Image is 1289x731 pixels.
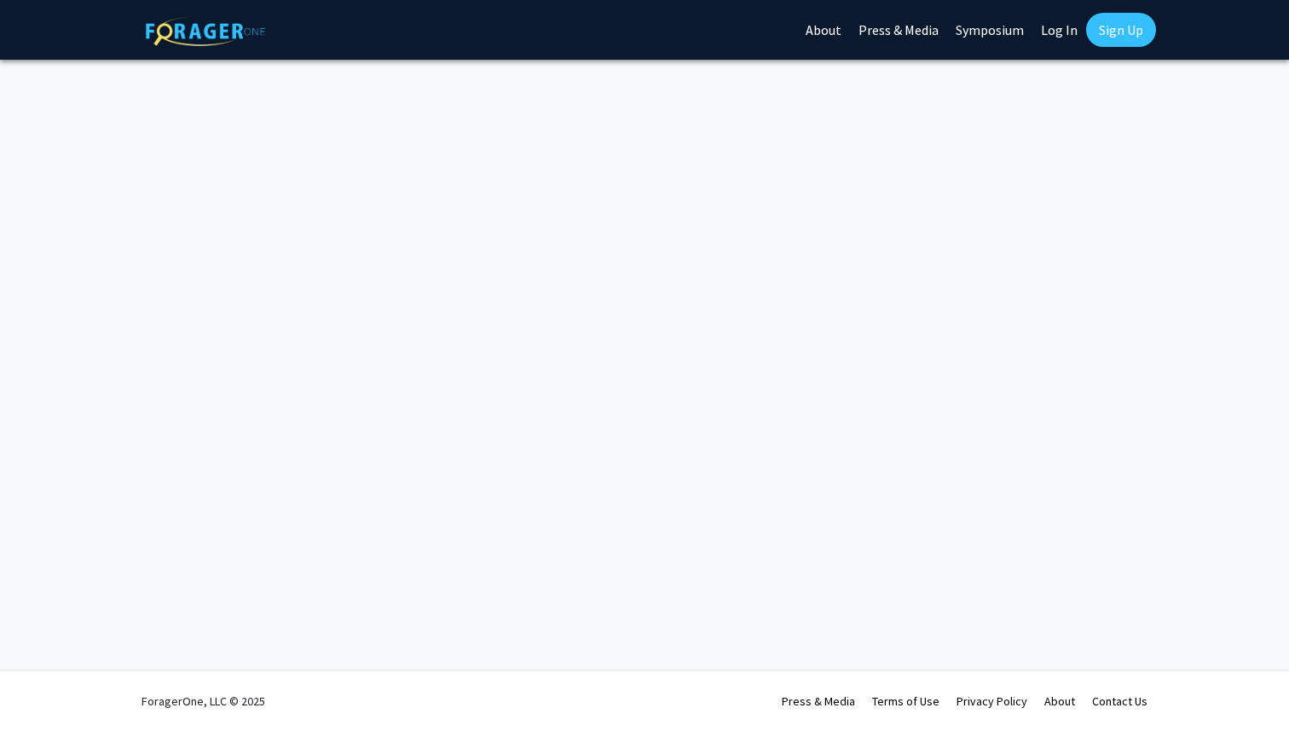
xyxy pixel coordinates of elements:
img: ForagerOne Logo [146,16,265,46]
a: Terms of Use [872,693,939,709]
a: About [1044,693,1075,709]
a: Contact Us [1092,693,1147,709]
a: Press & Media [782,693,855,709]
a: Sign Up [1086,13,1156,47]
div: ForagerOne, LLC © 2025 [142,671,265,731]
a: Privacy Policy [957,693,1027,709]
